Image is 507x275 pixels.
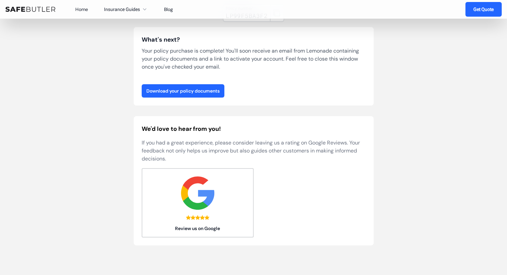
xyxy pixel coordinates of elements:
[142,168,254,237] a: Review us on Google
[164,6,173,12] a: Blog
[465,2,502,17] a: Get Quote
[104,5,148,13] button: Insurance Guides
[142,139,366,163] p: If you had a great experience, please consider leaving us a rating on Google Reviews. Your feedba...
[181,176,214,210] img: google.svg
[75,6,88,12] a: Home
[142,47,366,71] p: Your policy purchase is complete! You'll soon receive an email from Lemonade containing your poli...
[142,35,366,44] h3: What's next?
[186,215,209,220] div: 5.0
[5,7,55,12] img: SafeButler Text Logo
[142,225,253,232] span: Review us on Google
[142,84,224,98] a: Download your policy documents
[142,124,366,134] h2: We'd love to hear from you!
